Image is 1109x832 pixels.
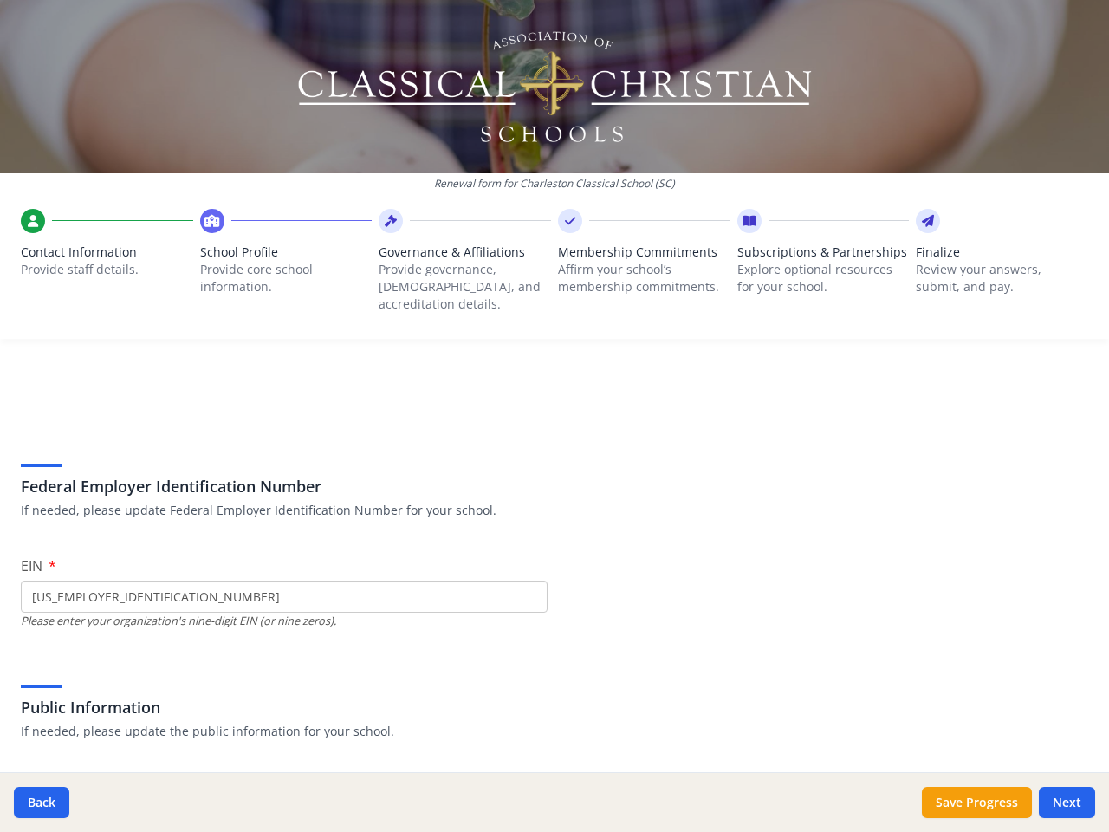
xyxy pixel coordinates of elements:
[558,244,730,261] span: Membership Commitments
[21,613,548,629] div: Please enter your organization's nine-digit EIN (or nine zeros).
[916,244,1088,261] span: Finalize
[737,244,910,261] span: Subscriptions & Partnerships
[916,261,1088,296] p: Review your answers, submit, and pay.
[922,787,1032,818] button: Save Progress
[200,244,373,261] span: School Profile
[21,261,193,278] p: Provide staff details.
[558,261,730,296] p: Affirm your school’s membership commitments.
[1039,787,1095,818] button: Next
[21,474,1088,498] h3: Federal Employer Identification Number
[21,502,1088,519] p: If needed, please update Federal Employer Identification Number for your school.
[295,26,814,147] img: Logo
[21,695,1088,719] h3: Public Information
[379,261,551,313] p: Provide governance, [DEMOGRAPHIC_DATA], and accreditation details.
[737,261,910,296] p: Explore optional resources for your school.
[379,244,551,261] span: Governance & Affiliations
[14,787,69,818] button: Back
[21,723,1088,740] p: If needed, please update the public information for your school.
[21,556,42,575] span: EIN
[200,261,373,296] p: Provide core school information.
[21,244,193,261] span: Contact Information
